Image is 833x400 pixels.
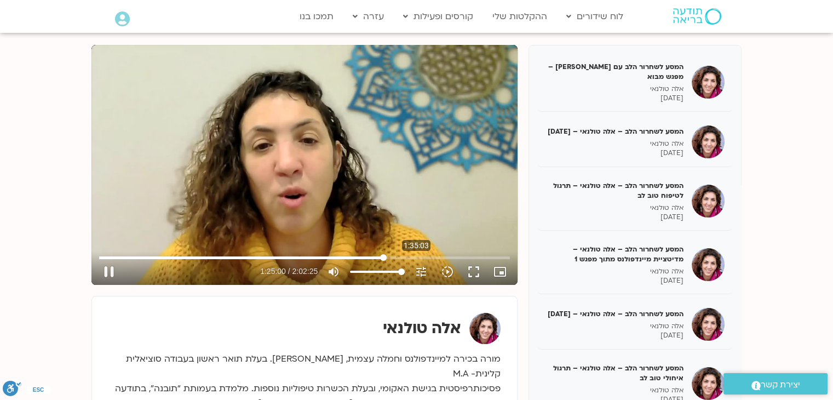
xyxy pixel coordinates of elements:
[692,367,725,400] img: המסע לשחרור הלב – אלה טולנאי – תרגול איחולי טוב לב
[398,6,479,27] a: קורסים ופעילות
[692,66,725,99] img: המסע לשחרור הלב עם אלה טולנאי – מפגש מבוא
[692,125,725,158] img: המסע לשחרור הלב – אלה טולנאי – 12/11/24
[673,8,721,25] img: תודעה בריאה
[545,139,683,148] p: אלה טולנאי
[545,244,683,264] h5: המסע לשחרור הלב – אלה טולנאי – מדיטציית מיינדפולנס מתוך מפגש 1
[692,308,725,341] img: המסע לשחרור הלב – אלה טולנאי – 19/11/24
[545,276,683,285] p: [DATE]
[692,248,725,281] img: המסע לשחרור הלב – אלה טולנאי – מדיטציית מיינדפולנס מתוך מפגש 1
[545,213,683,222] p: [DATE]
[545,127,683,136] h5: המסע לשחרור הלב – אלה טולנאי – [DATE]
[545,322,683,331] p: אלה טולנאי
[545,181,683,201] h5: המסע לשחרור הלב – אלה טולנאי – תרגול לטיפוח טוב לב
[545,94,683,103] p: [DATE]
[545,148,683,158] p: [DATE]
[723,373,828,395] a: יצירת קשר
[383,318,461,339] strong: אלה טולנאי
[469,313,501,344] img: אלה טולנאי
[545,267,683,276] p: אלה טולנאי
[545,363,683,383] h5: המסע לשחרור הלב – אלה טולנאי – תרגול איחולי טוב לב
[545,203,683,213] p: אלה טולנאי
[347,6,389,27] a: עזרה
[545,62,683,82] h5: המסע לשחרור הלב עם [PERSON_NAME] – מפגש מבוא
[545,386,683,395] p: אלה טולנאי
[545,309,683,319] h5: המסע לשחרור הלב – אלה טולנאי – [DATE]
[487,6,553,27] a: ההקלטות שלי
[294,6,339,27] a: תמכו בנו
[761,378,800,392] span: יצירת קשר
[561,6,629,27] a: לוח שידורים
[692,185,725,218] img: המסע לשחרור הלב – אלה טולנאי – תרגול לטיפוח טוב לב
[545,84,683,94] p: אלה טולנאי
[545,331,683,340] p: [DATE]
